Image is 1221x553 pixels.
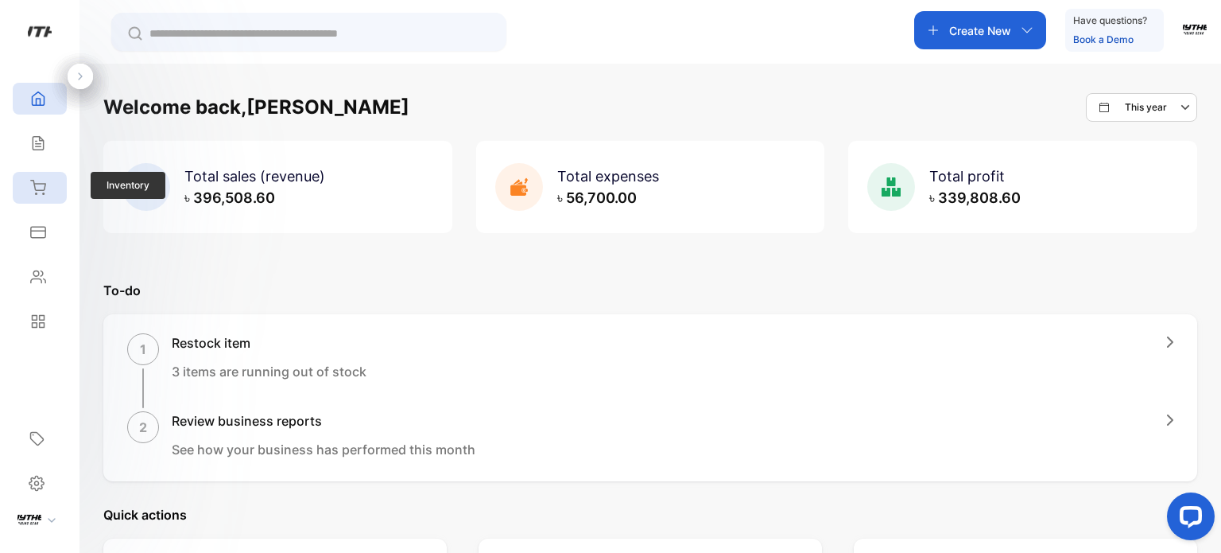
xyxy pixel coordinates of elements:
[184,189,275,206] span: ৳ 396,508.60
[1125,100,1167,115] p: This year
[1183,11,1207,49] button: avatar
[557,168,659,185] span: Total expenses
[929,189,1021,206] span: ৳ 339,808.60
[103,505,1197,524] p: Quick actions
[1073,13,1147,29] p: Have questions?
[949,22,1011,39] p: Create New
[91,172,165,199] span: Inventory
[17,506,41,530] img: profile
[140,340,146,359] p: 1
[28,21,52,45] img: logo
[1086,93,1197,122] button: This year
[139,418,147,437] p: 2
[1183,16,1207,40] img: avatar
[172,411,475,430] h1: Review business reports
[1073,33,1134,45] a: Book a Demo
[184,168,325,185] span: Total sales (revenue)
[914,11,1046,49] button: Create New
[557,189,637,206] span: ৳ 56,700.00
[103,93,409,122] h1: Welcome back, [PERSON_NAME]
[929,168,1005,185] span: Total profit
[1154,486,1221,553] iframe: LiveChat chat widget
[172,333,366,352] h1: Restock item
[172,440,475,459] p: See how your business has performed this month
[172,362,366,381] p: 3 items are running out of stock
[103,281,1197,300] p: To-do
